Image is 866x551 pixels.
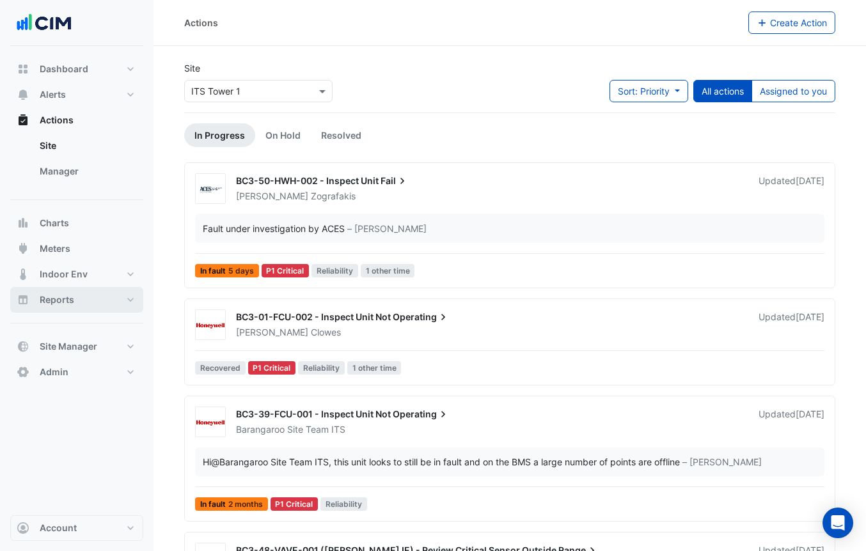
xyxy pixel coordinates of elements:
div: P1 Critical [248,361,296,375]
a: On Hold [255,123,311,147]
a: Site [29,133,143,159]
button: Reports [10,287,143,313]
button: Meters [10,236,143,261]
span: barangarooitsteam@honeywell.com [Honeywell] [211,456,329,467]
button: Assigned to you [752,80,835,102]
span: Indoor Env [40,268,88,281]
button: Alerts [10,82,143,107]
span: Charts [40,217,69,229]
span: In fault [195,497,268,511]
button: Charts [10,210,143,236]
span: Meters [40,242,70,255]
app-icon: Alerts [17,88,29,101]
div: Fault under investigation by ACES [203,222,345,235]
span: Account [40,522,77,534]
button: Actions [10,107,143,133]
span: In fault [195,264,259,277]
span: 1 other time [347,361,402,375]
span: Site Manager [40,340,97,353]
button: Admin [10,359,143,385]
app-icon: Actions [17,114,29,127]
div: Actions [184,16,218,29]
button: Site Manager [10,334,143,359]
span: Dashboard [40,63,88,75]
span: Thu 27-Mar-2025 11:20 AEDT [796,408,824,419]
div: Actions [10,133,143,189]
span: Reliability [320,497,367,511]
button: Account [10,515,143,541]
span: BC3-39-FCU-001 - Inspect Unit Not [236,408,391,419]
span: [PERSON_NAME] [236,190,308,201]
app-icon: Admin [17,366,29,378]
span: Mon 07-Jul-2025 14:33 AEST [796,311,824,322]
img: Company Logo [15,10,73,36]
label: Site [184,61,200,75]
span: Clowes [311,326,341,339]
span: [PERSON_NAME] [236,327,308,338]
span: Admin [40,366,68,378]
span: Actions [40,114,74,127]
div: Open Intercom Messenger [823,508,853,538]
app-icon: Reports [17,293,29,306]
img: Honeywell [196,319,225,332]
app-icon: Indoor Env [17,268,29,281]
div: Updated [759,175,824,203]
span: Sort: Priority [618,86,670,97]
span: – [PERSON_NAME] [347,222,427,235]
span: Barangaroo Site Team [236,424,329,435]
div: Updated [759,408,824,436]
span: 2 months [228,501,263,508]
span: Zografakis [311,190,356,203]
app-icon: Meters [17,242,29,255]
button: All actions [693,80,752,102]
img: ACES Air [196,183,225,196]
span: BC3-50-HWH-002 - Inspect Unit [236,175,379,186]
a: Resolved [311,123,372,147]
span: Operating [393,408,450,421]
div: P1 Critical [262,264,310,277]
span: Reliability [298,361,345,375]
span: Recovered [195,361,246,375]
span: BC3-01-FCU-002 - Inspect Unit Not [236,311,391,322]
div: P1 Critical [271,497,319,511]
img: Honeywell [196,416,225,429]
a: In Progress [184,123,255,147]
button: Indoor Env [10,261,143,287]
div: Hi , this unit looks to still be in fault and on the BMS a large number of points are offline [203,455,680,469]
app-icon: Dashboard [17,63,29,75]
span: Reports [40,293,74,306]
span: Fail [381,175,409,187]
span: Create Action [770,17,827,28]
span: 1 other time [361,264,415,277]
span: Reliability [311,264,358,277]
span: Operating [393,311,450,323]
button: Create Action [748,12,836,34]
span: – [PERSON_NAME] [682,455,762,469]
button: Dashboard [10,56,143,82]
button: Sort: Priority [610,80,688,102]
a: Manager [29,159,143,184]
span: 5 days [228,267,254,275]
app-icon: Charts [17,217,29,229]
span: Alerts [40,88,66,101]
div: Updated [759,311,824,339]
span: ITS [331,423,345,436]
app-icon: Site Manager [17,340,29,353]
span: Mon 25-Aug-2025 10:28 AEST [796,175,824,186]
